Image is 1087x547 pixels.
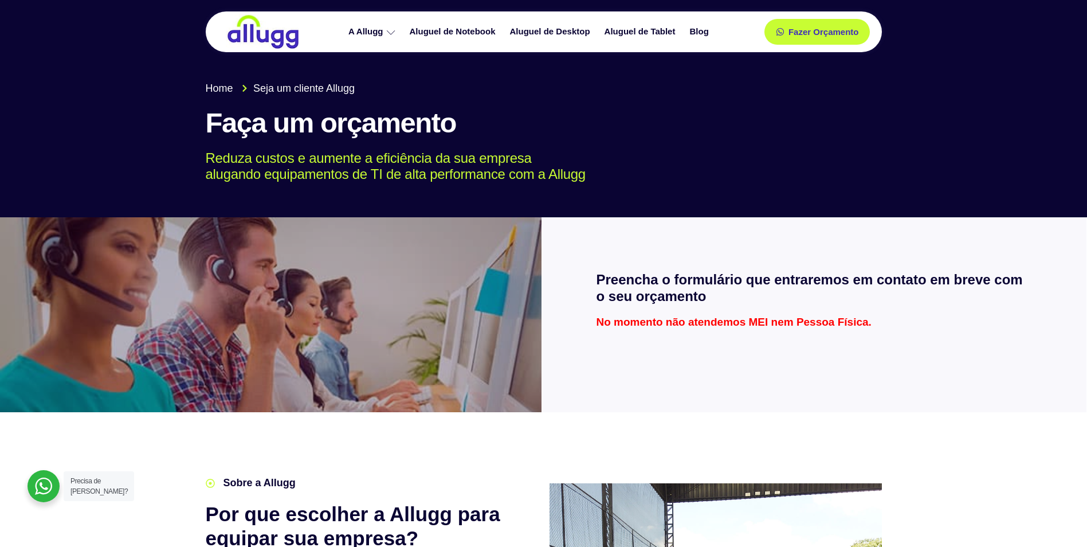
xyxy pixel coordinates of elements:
[596,317,1032,327] p: No momento não atendemos MEI nem Pessoa Física.
[206,150,865,183] p: Reduza custos e aumente a eficiência da sua empresa alugando equipamentos de TI de alta performan...
[206,108,882,139] h1: Faça um orçamento
[70,477,128,495] span: Precisa de [PERSON_NAME]?
[599,22,684,42] a: Aluguel de Tablet
[250,81,355,96] span: Seja um cliente Allugg
[504,22,599,42] a: Aluguel de Desktop
[206,81,233,96] span: Home
[684,22,717,42] a: Blog
[764,19,870,45] a: Fazer Orçamento
[226,14,300,49] img: locação de TI é Allugg
[404,22,504,42] a: Aluguel de Notebook
[221,475,296,491] span: Sobre a Allugg
[343,22,404,42] a: A Allugg
[596,272,1032,305] h2: Preencha o formulário que entraremos em contato em breve com o seu orçamento
[788,28,859,36] span: Fazer Orçamento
